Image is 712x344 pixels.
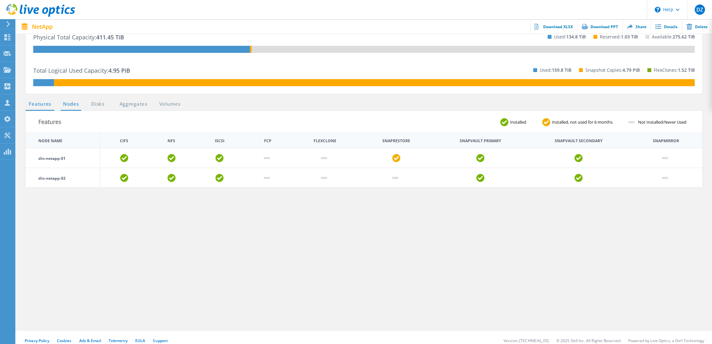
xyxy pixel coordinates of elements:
[673,34,695,40] span: 275.62 TiB
[622,67,640,73] span: 4.79 PiB
[654,65,695,75] p: FlexClones:
[135,338,145,343] a: EULA
[168,139,175,143] th: NFS
[79,338,101,343] a: Ads & Email
[682,19,712,34] a: Delete
[33,32,124,42] p: Physical Total Capacity:
[556,338,621,343] li: © 2025 Dell Inc. All Rights Reserved
[508,120,533,124] span: Installed
[566,34,586,40] span: 134.8 TiB
[652,32,695,42] p: Available:
[314,139,336,143] th: FlexClone
[637,120,693,124] span: Not Installed/Never Used
[382,139,410,143] th: Snaprestore
[696,7,703,12] span: DZ
[585,65,640,75] p: Snapshot Copies:
[655,7,661,12] svg: \n
[6,13,75,18] a: Live Optics Dashboard
[26,133,100,148] th: Node Name
[109,338,128,343] a: Telemetry
[215,139,224,143] th: iSCSI
[32,24,53,29] span: NetApp
[554,32,586,42] p: Used:
[89,100,106,108] a: Disks
[577,19,622,34] a: Download PPT
[25,338,49,343] a: Privacy Policy
[621,34,638,40] span: 1.03 TiB
[552,67,571,73] span: 159.8 TiB
[651,19,682,34] a: Details
[460,139,501,143] th: Snapvault Primary
[600,32,638,42] p: Reserved:
[550,120,619,124] span: Installed, not used for 6 months
[264,139,271,143] th: FCP
[57,338,72,343] a: Cookies
[153,338,168,343] a: Support
[26,148,100,168] td: din-netapp-01
[26,168,100,187] td: din-netapp-02
[61,100,81,108] a: Nodes
[108,67,130,74] span: 4.95 PiB
[120,139,128,143] th: CIFS
[628,338,704,343] li: Powered by Live Optics, a Dell Technology
[504,338,549,343] li: Version: [TECHNICAL_ID]
[26,100,54,108] a: Features
[115,100,152,108] a: Aggregates
[653,139,679,143] th: Snapmirror
[555,139,602,143] th: Snapvault Secondary
[530,19,577,34] a: Download XLSX
[33,65,130,76] p: Total Logical Used Capacity:
[678,67,695,73] span: 1.52 TiB
[38,117,61,126] h3: Features
[540,65,571,75] p: Used:
[622,19,651,34] a: Share
[156,100,184,108] a: Volumes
